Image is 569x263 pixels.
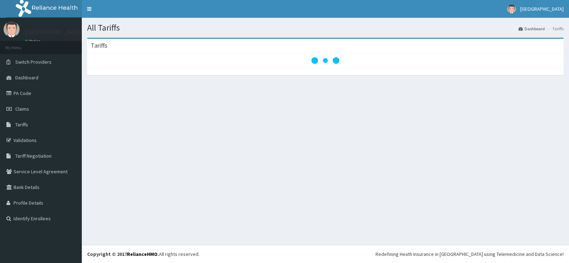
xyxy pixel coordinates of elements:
[311,46,340,75] svg: audio-loading
[546,26,564,32] li: Tariffs
[91,42,107,49] h3: Tariffs
[82,245,569,263] footer: All rights reserved.
[87,251,159,257] strong: Copyright © 2017 .
[15,59,52,65] span: Switch Providers
[25,39,42,44] a: Online
[127,251,158,257] a: RelianceHMO
[15,121,28,128] span: Tariffs
[15,74,38,81] span: Dashboard
[25,29,84,35] p: [GEOGRAPHIC_DATA]
[520,6,564,12] span: [GEOGRAPHIC_DATA]
[4,21,20,37] img: User Image
[519,26,545,32] a: Dashboard
[507,5,516,14] img: User Image
[15,153,52,159] span: Tariff Negotiation
[87,23,564,32] h1: All Tariffs
[15,106,29,112] span: Claims
[376,251,564,258] div: Redefining Heath Insurance in [GEOGRAPHIC_DATA] using Telemedicine and Data Science!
